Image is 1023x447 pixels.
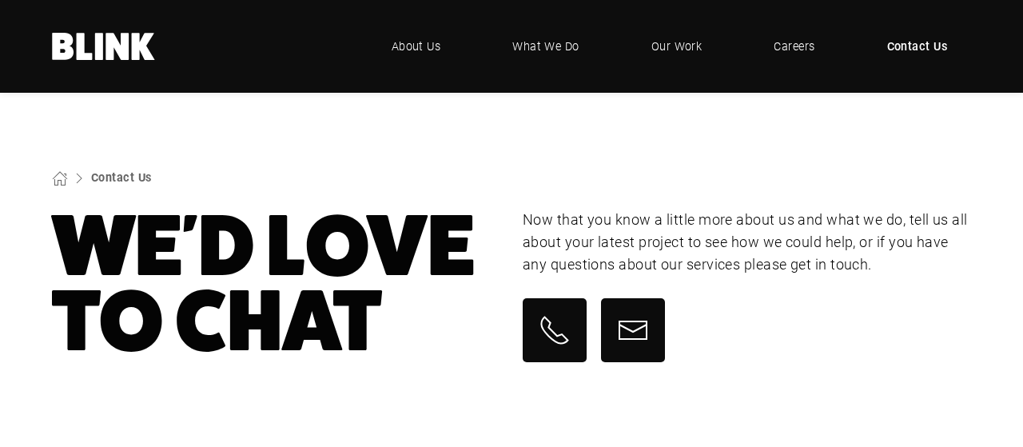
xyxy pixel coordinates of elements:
span: What We Do [512,38,579,55]
span: Our Work [651,38,703,55]
span: About Us [392,38,441,55]
a: Our Work [627,22,726,70]
a: About Us [368,22,465,70]
a: Home [52,33,156,60]
a: Contact Us [91,170,152,185]
p: Now that you know a little more about us and what we do, tell us all about your latest project to... [523,209,971,276]
a: Contact Us [863,22,972,70]
h1: We'd Love To Chat [52,209,500,359]
span: Contact Us [887,38,948,55]
a: Careers [750,22,838,70]
span: Careers [774,38,814,55]
a: What We Do [488,22,603,70]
